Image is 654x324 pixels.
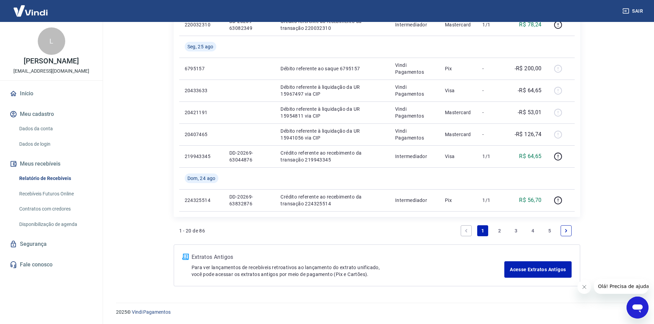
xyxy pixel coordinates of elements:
p: Pix [445,197,472,204]
a: Page 4 [527,225,538,236]
p: Para ver lançamentos de recebíveis retroativos ao lançamento do extrato unificado, você pode aces... [192,264,505,278]
p: 2025 © [116,309,638,316]
p: [EMAIL_ADDRESS][DOMAIN_NAME] [13,68,89,75]
img: ícone [182,254,189,260]
p: DD-20269-63044876 [229,149,270,163]
p: Crédito referente ao recebimento da transação 224325514 [280,193,384,207]
a: Vindi Pagamentos [132,309,171,315]
a: Fale conosco [8,257,94,272]
p: 20433633 [185,87,218,94]
p: 20421191 [185,109,218,116]
p: Pix [445,65,472,72]
span: Seg, 25 ago [187,43,214,50]
p: 1/1 [482,197,503,204]
p: Intermediador [395,153,434,160]
iframe: Mensagem da empresa [594,279,649,294]
p: Débito referente à liquidação da UR 15954811 via CIP [280,106,384,119]
a: Segurança [8,237,94,252]
p: Intermediador [395,21,434,28]
a: Page 5 [544,225,555,236]
a: Disponibilização de agenda [16,217,94,231]
a: Contratos com credores [16,202,94,216]
p: -R$ 53,01 [518,108,542,117]
p: 20407465 [185,131,218,138]
button: Sair [621,5,646,17]
span: Dom, 24 ago [187,175,216,182]
p: Débito referente à liquidação da UR 15967497 via CIP [280,84,384,97]
p: 220032310 [185,21,218,28]
p: - [482,87,503,94]
p: -R$ 126,74 [515,130,542,139]
p: Débito referente ao saque 6795157 [280,65,384,72]
p: Mastercard [445,131,472,138]
a: Acesse Extratos Antigos [504,261,571,278]
p: Vindi Pagamentos [395,84,434,97]
p: -R$ 64,65 [518,86,542,95]
p: 6795157 [185,65,218,72]
p: Débito referente à liquidação da UR 15941056 via CIP [280,128,384,141]
p: Mastercard [445,109,472,116]
a: Next page [561,225,572,236]
p: Vindi Pagamentos [395,106,434,119]
p: - [482,109,503,116]
p: R$ 56,70 [519,196,541,204]
a: Previous page [461,225,472,236]
a: Page 2 [494,225,505,236]
p: [PERSON_NAME] [24,58,79,65]
p: Vindi Pagamentos [395,128,434,141]
p: 224325514 [185,197,218,204]
p: -R$ 200,00 [515,64,542,73]
a: Page 3 [510,225,521,236]
p: R$ 78,24 [519,21,541,29]
p: Crédito referente ao recebimento da transação 219943345 [280,149,384,163]
p: 1 - 20 de 86 [179,227,205,234]
button: Meus recebíveis [8,156,94,171]
iframe: Fechar mensagem [577,280,591,294]
ul: Pagination [458,223,575,239]
p: - [482,131,503,138]
p: Vindi Pagamentos [395,62,434,75]
a: Recebíveis Futuros Online [16,187,94,201]
p: Extratos Antigos [192,253,505,261]
p: Intermediador [395,197,434,204]
p: 1/1 [482,153,503,160]
p: - [482,65,503,72]
a: Início [8,86,94,101]
p: Visa [445,87,472,94]
button: Meu cadastro [8,107,94,122]
p: Crédito referente ao recebimento da transação 220032310 [280,18,384,32]
a: Dados de login [16,137,94,151]
p: DD-20269-63082349 [229,18,270,32]
a: Relatório de Recebíveis [16,171,94,185]
p: Mastercard [445,21,472,28]
p: DD-20269-63832876 [229,193,270,207]
img: Vindi [8,0,53,21]
div: L [38,27,65,55]
p: R$ 64,65 [519,152,541,160]
iframe: Botão para abrir a janela de mensagens [627,297,649,319]
p: 219943345 [185,153,218,160]
a: Dados da conta [16,122,94,136]
a: Page 1 is your current page [477,225,488,236]
p: Visa [445,153,472,160]
p: 1/1 [482,21,503,28]
span: Olá! Precisa de ajuda? [4,5,58,10]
